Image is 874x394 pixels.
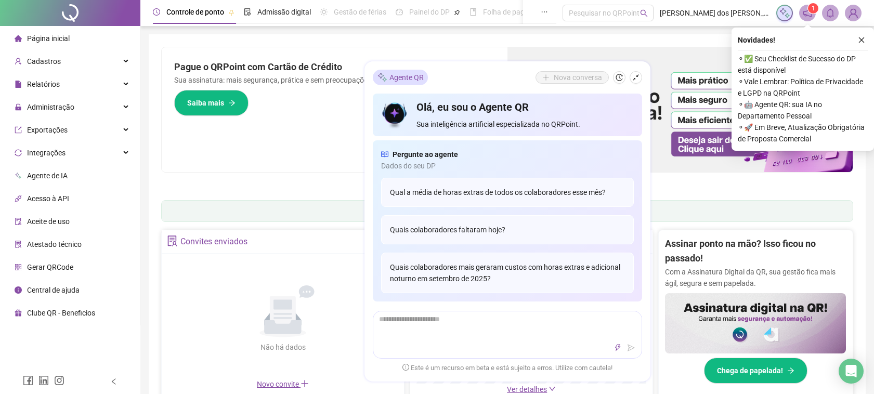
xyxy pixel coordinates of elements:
[469,8,477,16] span: book
[377,72,387,83] img: sparkle-icon.fc2bf0ac1784a2077858766a79e2daf3.svg
[826,8,835,18] span: bell
[27,34,70,43] span: Página inicial
[27,80,60,88] span: Relatórios
[235,342,331,353] div: Não há dados
[167,235,178,246] span: solution
[549,385,556,392] span: down
[228,9,234,16] span: pushpin
[27,57,61,65] span: Cadastros
[15,35,22,42] span: home
[381,100,409,130] img: icon
[15,103,22,111] span: lock
[27,103,74,111] span: Administração
[611,342,624,354] button: thunderbolt
[301,379,309,388] span: plus
[409,8,450,16] span: Painel do DP
[507,385,547,393] span: Ver detalhes
[787,367,794,374] span: arrow-right
[180,233,247,251] div: Convites enviados
[27,194,69,203] span: Acesso à API
[15,264,22,271] span: qrcode
[625,342,637,354] button: send
[416,119,633,130] span: Sua inteligência artificial especializada no QRPoint.
[454,9,460,16] span: pushpin
[166,8,224,16] span: Controle de ponto
[334,8,386,16] span: Gestão de férias
[15,81,22,88] span: file
[483,8,550,16] span: Folha de pagamento
[15,241,22,248] span: solution
[15,149,22,156] span: sync
[15,218,22,225] span: audit
[23,375,33,386] span: facebook
[632,74,640,81] span: shrink
[717,365,783,376] span: Chega de papelada!
[616,74,623,81] span: history
[393,149,458,160] span: Pergunte ao agente
[15,126,22,134] span: export
[812,5,815,12] span: 1
[381,178,634,207] div: Qual a média de horas extras de todos os colaboradores esse mês?
[244,8,251,16] span: file-done
[320,8,328,16] span: sun
[660,7,770,19] span: [PERSON_NAME] dos [PERSON_NAME] DOS ANJOS DA SILV
[381,215,634,244] div: Quais colaboradores faltaram hoje?
[174,90,249,116] button: Saiba mais
[704,358,807,384] button: Chega de papelada!
[27,309,95,317] span: Clube QR - Beneficios
[738,122,868,145] span: ⚬ 🚀 Em Breve, Atualização Obrigatória de Proposta Comercial
[738,99,868,122] span: ⚬ 🤖 Agente QR: sua IA no Departamento Pessoal
[858,36,865,44] span: close
[808,3,818,14] sup: 1
[257,380,309,388] span: Novo convite
[15,58,22,65] span: user-add
[228,99,236,107] span: arrow-right
[54,375,64,386] span: instagram
[381,149,388,160] span: read
[402,363,612,373] span: Este é um recurso em beta e está sujeito a erros. Utilize com cautela!
[27,240,82,248] span: Atestado técnico
[402,364,409,371] span: exclamation-circle
[738,76,868,99] span: ⚬ Vale Lembrar: Política de Privacidade e LGPD na QRPoint
[803,8,812,18] span: notification
[381,160,634,172] span: Dados do seu DP
[738,53,868,76] span: ⚬ ✅ Seu Checklist de Sucesso do DP está disponível
[15,195,22,202] span: api
[541,8,548,16] span: ellipsis
[27,149,66,157] span: Integrações
[665,293,846,353] img: banner%2F02c71560-61a6-44d4-94b9-c8ab97240462.png
[27,172,68,180] span: Agente de IA
[153,8,160,16] span: clock-circle
[845,5,861,21] img: 87005
[665,237,846,266] h2: Assinar ponto na mão? Isso ficou no passado!
[373,70,428,85] div: Agente QR
[614,344,621,351] span: thunderbolt
[396,8,403,16] span: dashboard
[15,286,22,294] span: info-circle
[665,266,846,289] p: Com a Assinatura Digital da QR, sua gestão fica mais ágil, segura e sem papelada.
[416,100,633,114] h4: Olá, eu sou o Agente QR
[779,7,790,19] img: sparkle-icon.fc2bf0ac1784a2077858766a79e2daf3.svg
[174,74,495,86] p: Sua assinatura: mais segurança, prática e sem preocupações com boletos!
[507,47,853,172] img: banner%2F096dab35-e1a4-4d07-87c2-cf089f3812bf.png
[839,359,864,384] div: Open Intercom Messenger
[738,34,775,46] span: Novidades !
[15,309,22,317] span: gift
[27,217,70,226] span: Aceite de uso
[38,375,49,386] span: linkedin
[110,378,118,385] span: left
[507,385,556,393] a: Ver detalhes down
[536,71,609,84] button: Nova conversa
[257,8,311,16] span: Admissão digital
[27,263,73,271] span: Gerar QRCode
[27,286,80,294] span: Central de ajuda
[187,97,224,109] span: Saiba mais
[381,253,634,293] div: Quais colaboradores mais geraram custos com horas extras e adicional noturno em setembro de 2025?
[640,9,648,17] span: search
[174,60,495,74] h2: Pague o QRPoint com Cartão de Crédito
[27,126,68,134] span: Exportações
